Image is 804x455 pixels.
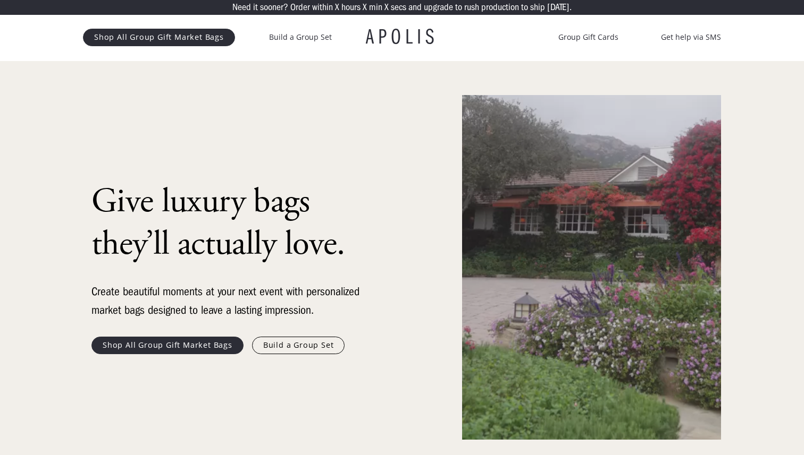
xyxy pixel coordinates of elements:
[408,3,572,12] p: and upgrade to rush production to ship [DATE].
[252,337,345,354] a: Build a Group Set
[363,3,367,12] p: X
[661,31,721,44] a: Get help via SMS
[366,27,438,48] a: APOLIS
[91,282,368,320] div: Create beautiful moments at your next event with personalized market bags designed to leave a las...
[269,31,332,44] a: Build a Group Set
[558,31,618,44] a: Group Gift Cards
[391,3,406,12] p: secs
[335,3,339,12] p: X
[369,3,382,12] p: min
[91,337,244,354] a: Shop All Group Gift Market Bags
[384,3,389,12] p: X
[341,3,361,12] p: hours
[232,3,333,12] p: Need it sooner? Order within
[83,29,235,46] a: Shop All Group Gift Market Bags
[91,181,368,265] h1: Give luxury bags they’ll actually love.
